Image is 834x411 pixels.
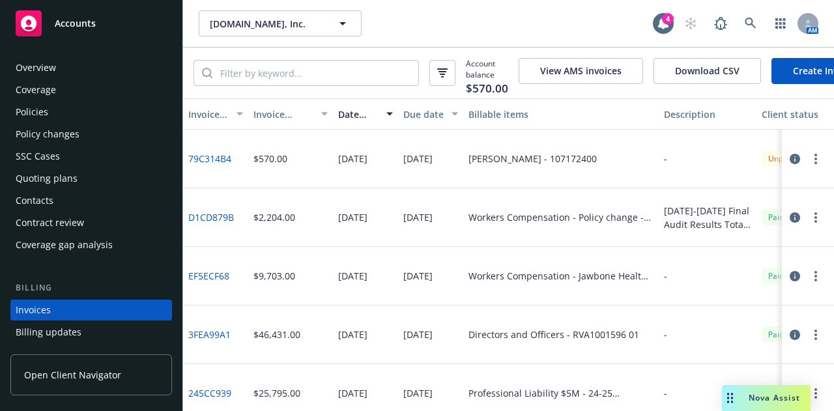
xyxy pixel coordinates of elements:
div: Professional Liability $5M - 24-25 E&O/Cyber 5X5 Excess Renewal - LHZ864047 [468,386,654,400]
a: Policies [10,102,172,122]
div: Unpaid [762,150,801,167]
div: Quoting plans [16,168,78,189]
button: Nova Assist [722,385,811,411]
span: [DOMAIN_NAME], Inc. [210,17,323,31]
div: Due date [403,107,444,121]
div: Contract review [16,212,84,233]
div: - [664,152,667,165]
button: Description [659,98,756,130]
a: Quoting plans [10,168,172,189]
div: [DATE] [403,269,433,283]
a: Contract review [10,212,172,233]
button: [DOMAIN_NAME], Inc. [199,10,362,36]
div: Workers Compensation - Jawbone Health Hub WC - UB-9M524654-25-I6-G [468,269,654,283]
div: - [664,386,667,400]
div: Overview [16,57,56,78]
div: [DATE] [403,152,433,165]
a: Policy changes [10,124,172,145]
div: [PERSON_NAME] - 107172400 [468,152,597,165]
div: Coverage [16,79,56,100]
span: $570.00 [466,80,508,97]
span: Account balance [466,58,508,88]
a: Start snowing [678,10,704,36]
button: Download CSV [654,58,761,84]
button: Due date [398,98,463,130]
svg: Search [202,68,212,78]
div: Drag to move [722,385,738,411]
a: Report a Bug [708,10,734,36]
div: Billing [10,281,172,294]
div: - [664,328,667,341]
div: 4 [662,13,674,25]
a: Coverage gap analysis [10,234,172,255]
a: Coverage [10,79,172,100]
div: [DATE] [403,386,433,400]
div: Invoices [16,300,51,320]
button: Date issued [333,98,398,130]
a: Accounts [10,5,172,42]
div: $570.00 [253,152,287,165]
div: - [664,269,667,283]
div: Billable items [468,107,654,121]
a: 3FEA99A1 [188,328,231,341]
a: 79C314B4 [188,152,231,165]
button: Invoice amount [248,98,333,130]
div: [DATE] [338,269,367,283]
div: [DATE] [403,328,433,341]
div: [DATE] [338,386,367,400]
div: $25,795.00 [253,386,300,400]
a: 245CC939 [188,386,231,400]
div: Invoice ID [188,107,229,121]
span: Accounts [55,18,96,29]
button: Billable items [463,98,659,130]
div: Paid [762,209,790,225]
div: [DATE] [403,210,433,224]
div: Workers Compensation - Policy change - UB-9M524654 [468,210,654,224]
a: EF5ECF68 [188,269,229,283]
a: D1CD879B [188,210,234,224]
div: $2,204.00 [253,210,295,224]
span: Open Client Navigator [24,368,121,382]
div: Policies [16,102,48,122]
a: Overview [10,57,172,78]
a: SSC Cases [10,146,172,167]
div: Date issued [338,107,379,121]
button: Invoice ID [183,98,248,130]
div: $46,431.00 [253,328,300,341]
div: Directors and Officers - RVA1001596 01 [468,328,639,341]
div: Invoice amount [253,107,313,121]
div: Billing updates [16,322,81,343]
input: Filter by keyword... [212,61,418,85]
div: Policy changes [16,124,79,145]
div: Contacts [16,190,53,211]
div: [DATE] [338,210,367,224]
span: Nova Assist [749,392,800,403]
div: [DATE] [338,152,367,165]
a: Billing updates [10,322,172,343]
div: Coverage gap analysis [16,234,113,255]
div: [DATE] [338,328,367,341]
a: Contacts [10,190,172,211]
div: Description [664,107,751,121]
div: SSC Cases [16,146,60,167]
div: Paid [762,326,790,343]
div: [DATE]-[DATE] Final Audit Results Total Additional Cost - $2,204 [664,204,751,231]
div: Paid [762,268,790,284]
button: View AMS invoices [519,58,643,84]
a: Search [738,10,764,36]
a: Switch app [768,10,794,36]
div: $9,703.00 [253,269,295,283]
a: Invoices [10,300,172,320]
